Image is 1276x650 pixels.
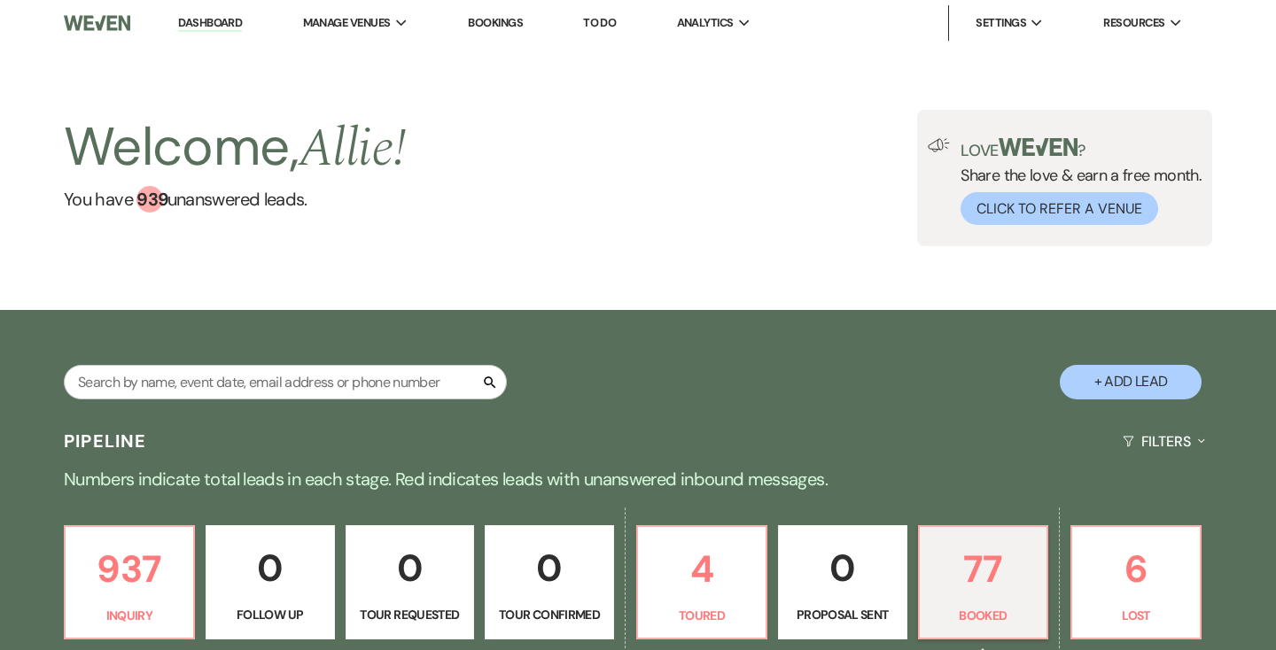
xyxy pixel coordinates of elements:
h3: Pipeline [64,429,147,453]
img: weven-logo-green.svg [999,138,1078,156]
p: Love ? [961,138,1202,159]
p: Toured [649,606,755,625]
p: 77 [930,539,1037,599]
a: 0Follow Up [206,525,335,640]
p: 0 [790,538,896,598]
button: Filters [1116,418,1212,465]
p: Tour Confirmed [496,605,603,624]
a: 0Tour Requested [346,525,475,640]
p: Lost [1083,606,1189,625]
img: Weven Logo [64,4,130,42]
a: 937Inquiry [64,525,195,640]
a: 4Toured [636,525,767,640]
span: Allie ! [299,108,406,190]
p: 4 [649,539,755,599]
a: 6Lost [1070,525,1202,640]
a: 77Booked [918,525,1049,640]
input: Search by name, event date, email address or phone number [64,365,507,399]
img: loud-speaker-illustration.svg [928,138,950,152]
p: Tour Requested [357,605,463,624]
a: To Do [583,15,616,30]
button: Click to Refer a Venue [961,192,1158,225]
a: 0Proposal Sent [778,525,907,640]
a: Dashboard [178,15,242,32]
h2: Welcome, [64,110,406,186]
p: Follow Up [217,605,323,624]
p: Booked [930,606,1037,625]
a: 0Tour Confirmed [485,525,614,640]
p: 937 [76,539,183,599]
span: Settings [976,14,1026,32]
button: + Add Lead [1060,365,1202,399]
span: Manage Venues [303,14,391,32]
p: 0 [496,538,603,598]
div: Share the love & earn a free month. [950,138,1202,225]
p: 0 [217,538,323,598]
a: You have 939 unanswered leads. [64,186,406,213]
a: Bookings [468,15,523,30]
p: Proposal Sent [790,605,896,624]
span: Resources [1103,14,1164,32]
span: Analytics [677,14,734,32]
p: 6 [1083,539,1189,599]
p: 0 [357,538,463,598]
p: Inquiry [76,606,183,625]
div: 939 [136,186,163,213]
